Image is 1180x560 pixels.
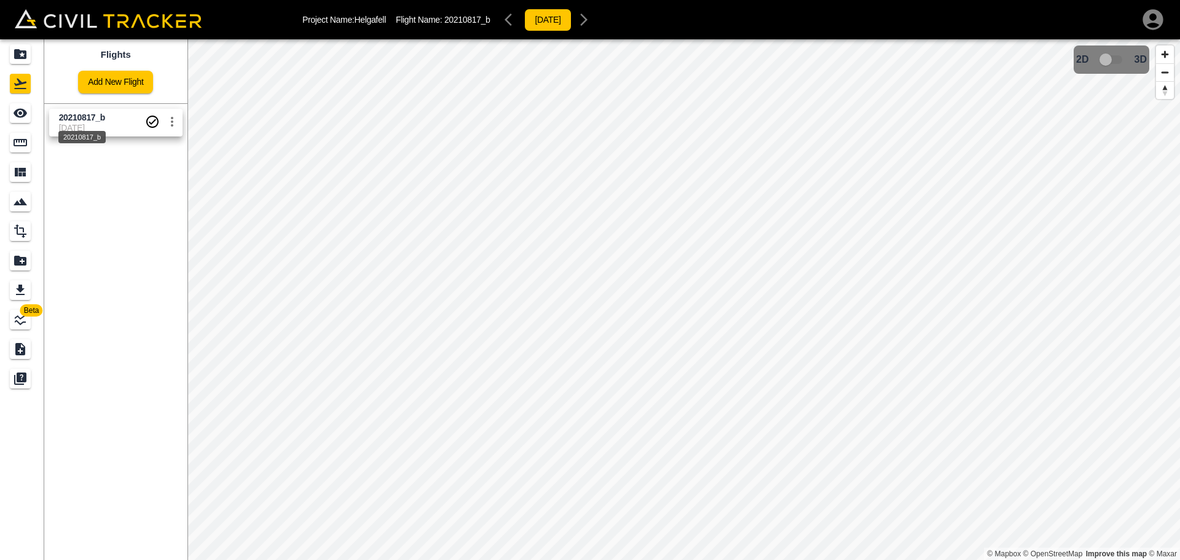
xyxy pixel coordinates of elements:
[58,131,106,143] div: 20210817_b
[1086,550,1147,558] a: Map feedback
[1156,81,1174,99] button: Reset bearing to north
[302,15,386,25] p: Project Name: Helgafell
[524,9,571,31] button: [DATE]
[987,550,1021,558] a: Mapbox
[396,15,490,25] p: Flight Name:
[1094,48,1130,71] span: 3D model not uploaded yet
[1156,63,1174,81] button: Zoom out
[1149,550,1177,558] a: Maxar
[15,9,202,28] img: Civil Tracker
[1023,550,1083,558] a: OpenStreetMap
[444,15,490,25] span: 20210817_b
[1076,54,1088,65] span: 2D
[1156,45,1174,63] button: Zoom in
[187,39,1180,560] canvas: Map
[1135,54,1147,65] span: 3D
